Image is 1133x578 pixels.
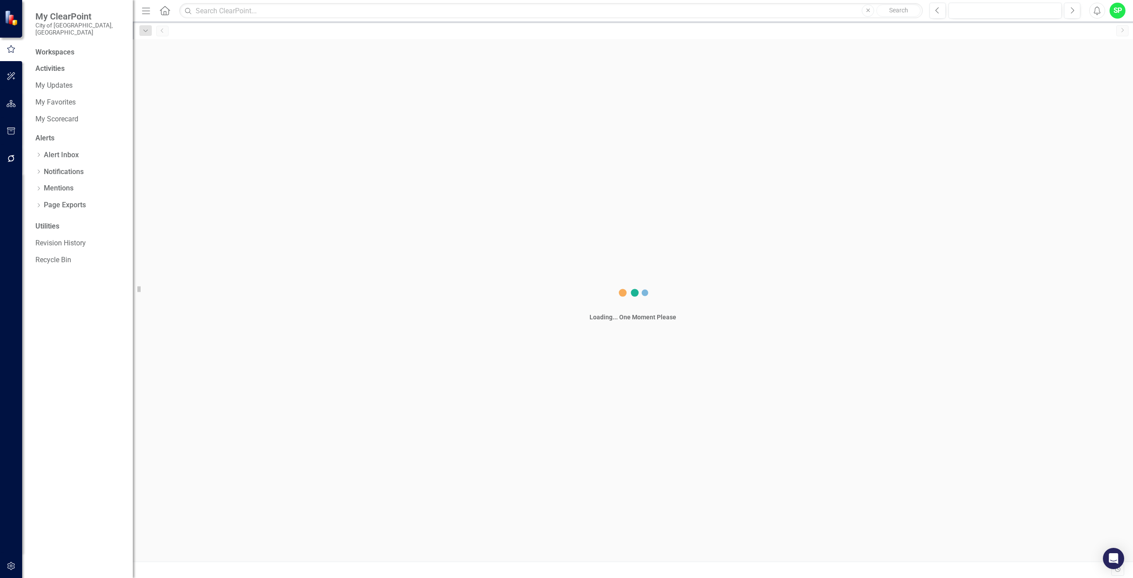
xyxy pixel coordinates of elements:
[35,81,124,91] a: My Updates
[35,221,124,232] div: Utilities
[35,64,124,74] div: Activities
[876,4,921,17] button: Search
[44,183,73,194] a: Mentions
[889,7,908,14] span: Search
[44,167,84,177] a: Notifications
[44,200,86,210] a: Page Exports
[590,313,676,322] div: Loading... One Moment Please
[35,114,124,124] a: My Scorecard
[35,255,124,265] a: Recycle Bin
[1110,3,1125,19] button: SP
[4,10,20,26] img: ClearPoint Strategy
[44,150,79,160] a: Alert Inbox
[35,133,124,144] div: Alerts
[35,238,124,248] a: Revision History
[35,97,124,108] a: My Favorites
[179,3,923,19] input: Search ClearPoint...
[35,22,124,36] small: City of [GEOGRAPHIC_DATA], [GEOGRAPHIC_DATA]
[35,47,74,58] div: Workspaces
[1103,548,1124,569] div: Open Intercom Messenger
[35,11,124,22] span: My ClearPoint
